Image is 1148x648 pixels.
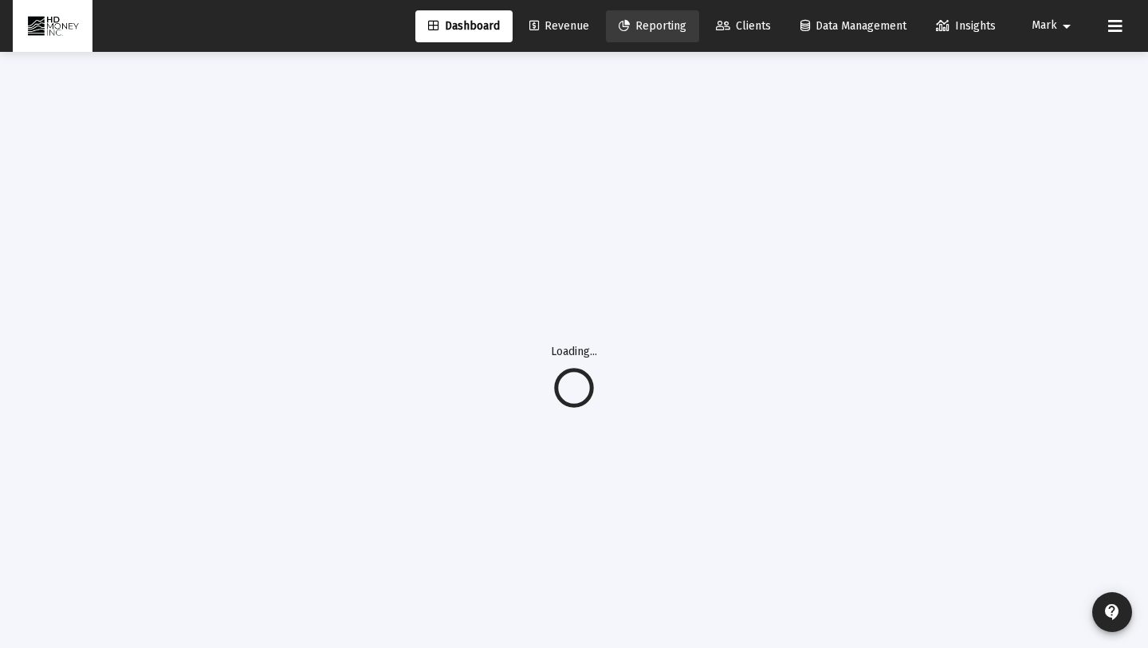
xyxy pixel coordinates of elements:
[517,10,602,42] a: Revenue
[716,19,771,33] span: Clients
[703,10,784,42] a: Clients
[606,10,699,42] a: Reporting
[428,19,500,33] span: Dashboard
[619,19,686,33] span: Reporting
[415,10,513,42] a: Dashboard
[800,19,906,33] span: Data Management
[1103,603,1122,622] mat-icon: contact_support
[788,10,919,42] a: Data Management
[529,19,589,33] span: Revenue
[936,19,996,33] span: Insights
[1032,19,1057,33] span: Mark
[1012,10,1095,41] button: Mark
[1057,10,1076,42] mat-icon: arrow_drop_down
[923,10,1008,42] a: Insights
[25,10,81,42] img: Dashboard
